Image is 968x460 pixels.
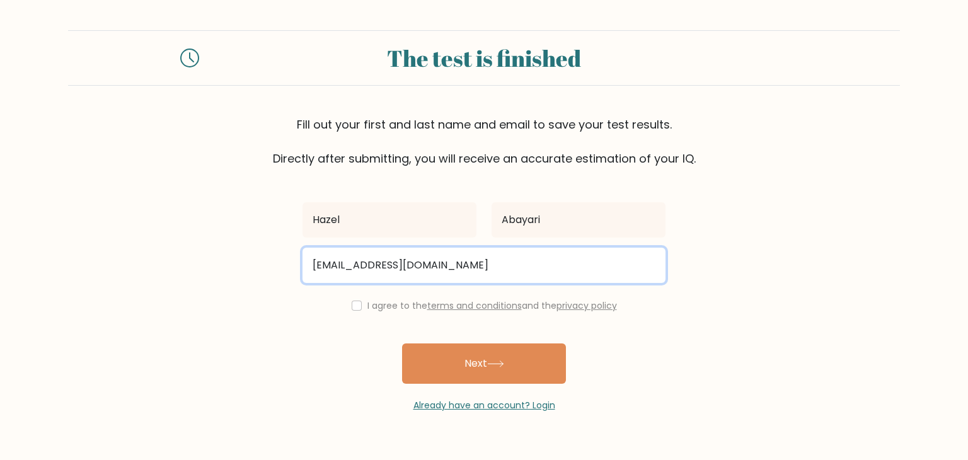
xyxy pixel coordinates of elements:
button: Next [402,343,566,384]
a: terms and conditions [427,299,522,312]
div: Fill out your first and last name and email to save your test results. Directly after submitting,... [68,116,900,167]
input: Email [302,248,665,283]
a: Already have an account? Login [413,399,555,411]
input: Last name [492,202,665,238]
a: privacy policy [556,299,617,312]
input: First name [302,202,476,238]
label: I agree to the and the [367,299,617,312]
div: The test is finished [214,41,754,75]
